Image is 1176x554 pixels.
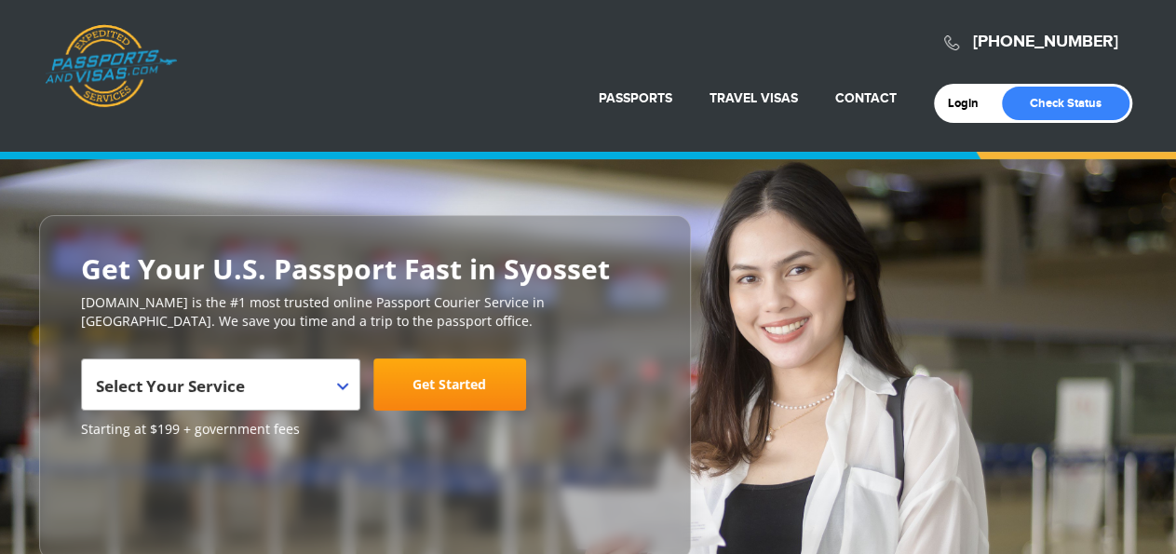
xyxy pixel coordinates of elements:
span: Select Your Service [81,358,360,411]
a: Check Status [1002,87,1129,120]
h2: Get Your U.S. Passport Fast in Syosset [81,253,649,284]
a: Passports & [DOMAIN_NAME] [45,24,177,108]
a: Get Started [373,358,526,411]
a: Passports [599,90,672,106]
a: Travel Visas [710,90,798,106]
a: Contact [835,90,897,106]
span: Select Your Service [96,375,245,397]
span: Starting at $199 + government fees [81,420,649,439]
span: Select Your Service [96,366,341,418]
a: Login [948,96,992,111]
a: [PHONE_NUMBER] [973,32,1118,52]
iframe: Customer reviews powered by Trustpilot [81,448,221,541]
p: [DOMAIN_NAME] is the #1 most trusted online Passport Courier Service in [GEOGRAPHIC_DATA]. We sav... [81,293,649,331]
